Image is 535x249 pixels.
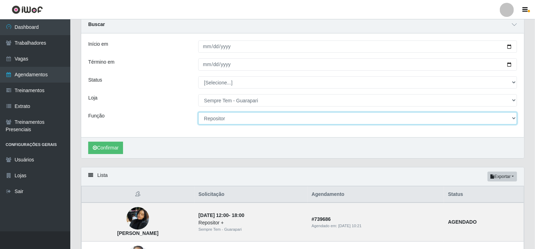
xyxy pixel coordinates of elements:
[88,94,97,102] label: Loja
[444,186,524,203] th: Status
[81,167,524,186] div: Lista
[199,212,244,218] strong: -
[199,226,303,232] div: Sempre Tem - Guarapari
[308,186,444,203] th: Agendamento
[117,230,159,236] strong: [PERSON_NAME]
[88,76,102,84] label: Status
[312,216,331,222] strong: # 739686
[12,5,43,14] img: CoreUI Logo
[448,219,477,225] strong: AGENDADO
[488,172,517,181] button: Exportar
[127,204,149,234] img: Raniele Gomes dos Santos
[232,212,244,218] time: 18:00
[88,142,123,154] button: Confirmar
[198,58,517,71] input: 00/00/0000
[194,186,308,203] th: Solicitação
[88,112,105,120] label: Função
[88,58,115,66] label: Término em
[338,224,361,228] time: [DATE] 10:21
[88,21,105,27] strong: Buscar
[198,40,517,53] input: 00/00/0000
[199,212,229,218] time: [DATE] 12:00
[88,40,108,48] label: Início em
[199,219,303,226] div: Repositor +
[312,223,440,229] div: Agendado em:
